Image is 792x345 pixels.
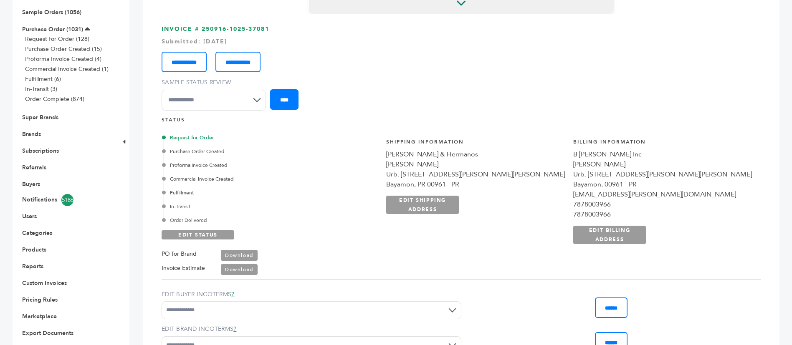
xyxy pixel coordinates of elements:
[22,113,58,121] a: Super Brands
[164,161,372,169] div: Proforma Invoice Created
[162,116,761,128] h4: STATUS
[22,130,41,138] a: Brands
[164,175,372,183] div: Commercial Invoice Created
[22,262,43,270] a: Reports
[162,325,461,333] label: EDIT BRAND INCOTERMS
[22,246,46,254] a: Products
[573,189,752,199] div: [EMAIL_ADDRESS][PERSON_NAME][DOMAIN_NAME]
[231,290,234,298] a: ?
[221,264,258,275] a: Download
[22,194,107,206] a: Notifications5186
[25,75,61,83] a: Fulfillment (6)
[573,159,752,169] div: [PERSON_NAME]
[162,25,761,116] h3: INVOICE # 250916-1025-37081
[22,279,67,287] a: Custom Invoices
[22,296,58,304] a: Pricing Rules
[386,139,565,150] h4: Shipping Information
[22,180,40,188] a: Buyers
[164,217,372,224] div: Order Delivered
[25,35,89,43] a: Request for Order (128)
[25,85,57,93] a: In-Transit (3)
[25,95,84,103] a: Order Complete (874)
[573,209,752,219] div: 7878003966
[162,78,270,87] label: Sample Status Review
[386,149,565,159] div: [PERSON_NAME] & Hermanos
[22,25,83,33] a: Purchase Order (1031)
[233,325,236,333] a: ?
[573,226,646,244] a: EDIT BILLING ADDRESS
[386,196,459,214] a: EDIT SHIPPING ADDRESS
[22,147,59,155] a: Subscriptions
[162,263,205,273] label: Invoice Estimate
[162,249,197,259] label: PO for Brand
[164,148,372,155] div: Purchase Order Created
[22,329,73,337] a: Export Documents
[221,250,258,261] a: Download
[22,164,46,171] a: Referrals
[162,38,761,46] div: Submitted: [DATE]
[573,169,752,179] div: Urb. [STREET_ADDRESS][PERSON_NAME][PERSON_NAME]
[573,139,752,150] h4: Billing Information
[573,199,752,209] div: 7878003966
[162,290,461,299] label: EDIT BUYER INCOTERMS
[25,65,109,73] a: Commercial Invoice Created (1)
[573,149,752,159] div: B [PERSON_NAME] Inc
[386,169,565,179] div: Urb. [STREET_ADDRESS][PERSON_NAME][PERSON_NAME]
[25,55,101,63] a: Proforma Invoice Created (4)
[25,45,102,53] a: Purchase Order Created (15)
[386,179,565,189] div: Bayamon, PR 00961 - PR
[573,179,752,189] div: Bayamon, 00961 - PR
[61,194,73,206] span: 5186
[164,134,372,141] div: Request for Order
[162,230,234,239] a: EDIT STATUS
[164,189,372,196] div: Fulfillment
[386,159,565,169] div: [PERSON_NAME]
[22,312,57,320] a: Marketplace
[164,203,372,210] div: In-Transit
[22,8,81,16] a: Sample Orders (1056)
[22,212,37,220] a: Users
[22,229,52,237] a: Categories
